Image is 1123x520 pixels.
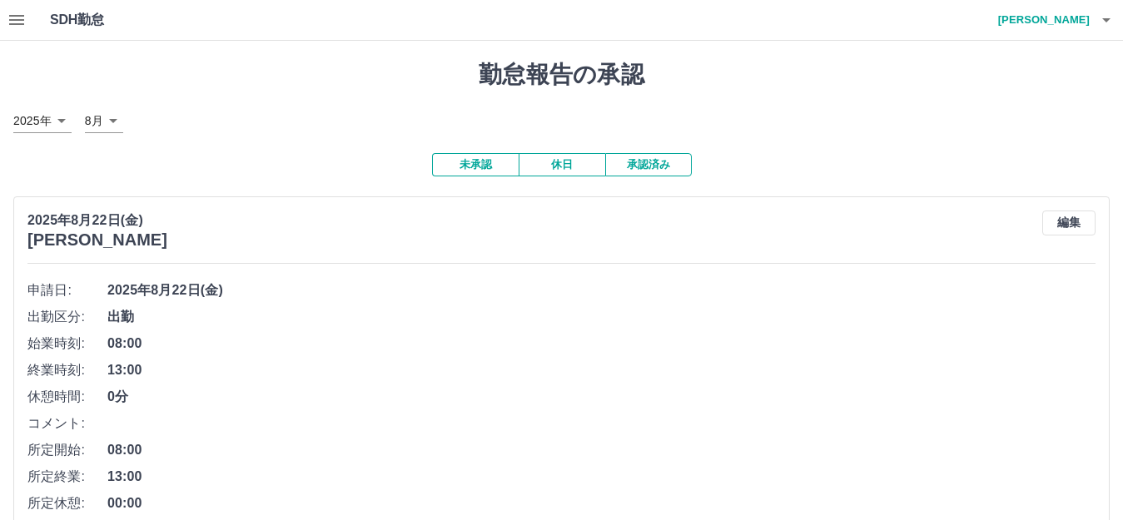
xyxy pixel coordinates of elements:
[1042,210,1096,235] button: 編集
[107,280,1096,300] span: 2025年8月22日(金)
[107,440,1096,460] span: 08:00
[432,153,519,176] button: 未承認
[27,493,107,513] span: 所定休憩:
[27,360,107,380] span: 終業時刻:
[27,440,107,460] span: 所定開始:
[27,414,107,433] span: コメント:
[13,61,1110,89] h1: 勤怠報告の承認
[605,153,692,176] button: 承認済み
[85,109,123,133] div: 8月
[519,153,605,176] button: 休日
[107,307,1096,327] span: 出勤
[107,493,1096,513] span: 00:00
[27,334,107,354] span: 始業時刻:
[107,334,1096,354] span: 08:00
[27,280,107,300] span: 申請日:
[27,210,167,230] p: 2025年8月22日(金)
[107,387,1096,407] span: 0分
[107,467,1096,487] span: 13:00
[27,467,107,487] span: 所定終業:
[27,230,167,250] h3: [PERSON_NAME]
[27,387,107,407] span: 休憩時間:
[107,360,1096,380] span: 13:00
[13,109,72,133] div: 2025年
[27,307,107,327] span: 出勤区分:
